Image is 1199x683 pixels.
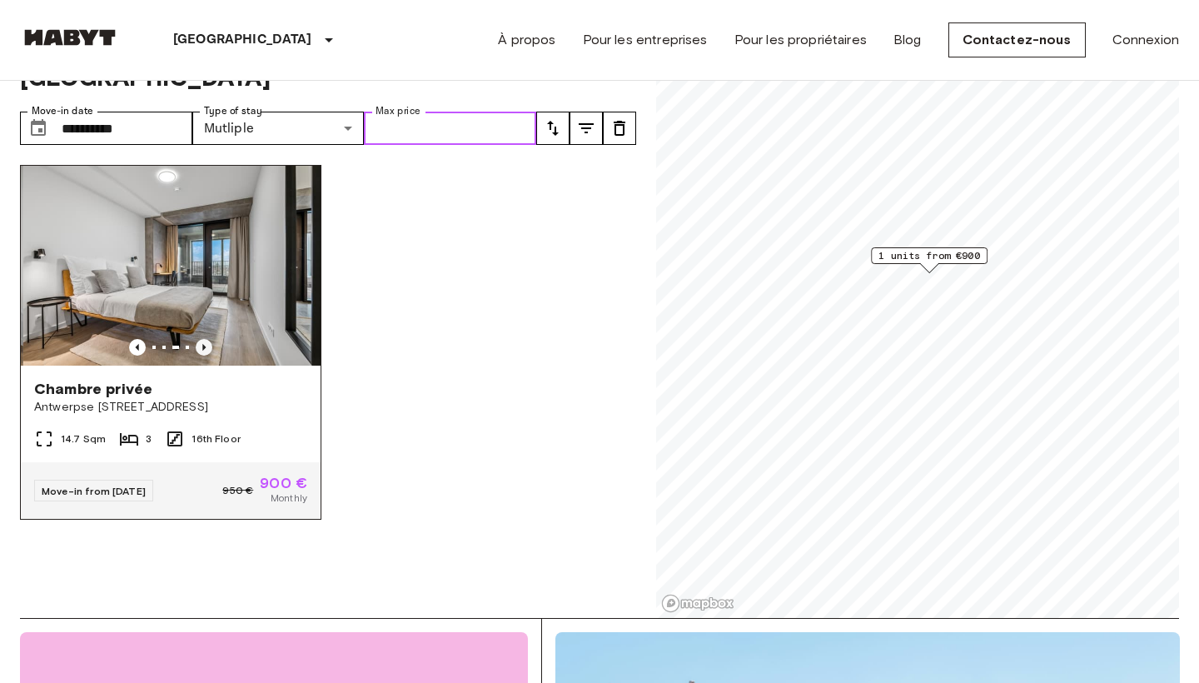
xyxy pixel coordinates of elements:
a: Connexion [1112,30,1179,50]
span: Antwerpse [STREET_ADDRESS] [34,399,307,416]
a: Previous imagePrevious imageChambre privéeAntwerpse [STREET_ADDRESS]14.7 Sqm316th FloorMove-in fr... [20,165,321,520]
button: Choose date, selected date is 1 Sep 2025 [22,112,55,145]
div: Mutliple [192,112,365,145]
button: tune [536,112,570,145]
button: tune [570,112,603,145]
img: Habyt [20,29,120,46]
a: Contactez-nous [948,22,1086,57]
button: tune [603,112,636,145]
span: 14.7 Sqm [61,431,106,446]
button: Previous image [129,339,146,356]
span: Monthly [271,491,307,506]
a: Blog [893,30,922,50]
span: 16th Floor [192,431,241,446]
label: Max price [376,104,420,118]
label: Move-in date [32,104,93,118]
span: 1 units from €900 [878,248,980,263]
div: Map marker [871,247,988,273]
img: Marketing picture of unit BE-23-003-062-001 [23,166,323,366]
a: Pour les entreprises [583,30,708,50]
a: À propos [498,30,555,50]
span: 950 € [222,483,253,498]
p: [GEOGRAPHIC_DATA] [173,30,312,50]
span: Move-in from [DATE] [42,485,146,497]
a: Mapbox logo [661,594,734,613]
canvas: Map [656,15,1179,618]
a: Pour les propriétaires [734,30,867,50]
span: 900 € [260,476,307,491]
span: Chambre privée [34,379,152,399]
button: Previous image [196,339,212,356]
span: 3 [146,431,152,446]
label: Type of stay [204,104,262,118]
